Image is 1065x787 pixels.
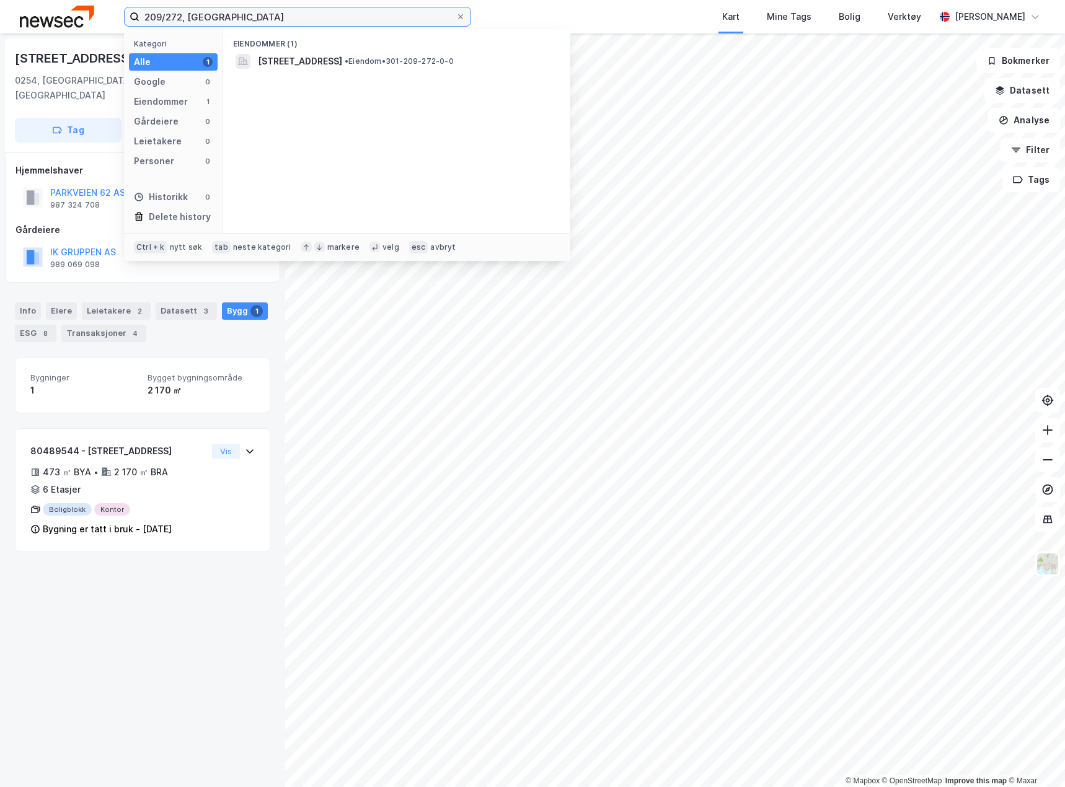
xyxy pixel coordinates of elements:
div: Verktøy [888,9,921,24]
div: 80489544 - [STREET_ADDRESS] [30,444,207,459]
div: Google [134,74,166,89]
a: OpenStreetMap [882,776,942,785]
div: Bygg [222,302,268,320]
span: Eiendom • 301-209-272-0-0 [345,56,454,66]
div: 0254, [GEOGRAPHIC_DATA], [GEOGRAPHIC_DATA] [15,73,172,103]
div: markere [327,242,360,252]
div: ESG [15,325,56,342]
div: 8 [39,327,51,340]
div: Bygning er tatt i bruk - [DATE] [43,522,172,537]
img: newsec-logo.f6e21ccffca1b3a03d2d.png [20,6,94,27]
div: 989 069 098 [50,260,100,270]
div: [STREET_ADDRESS] [15,48,136,68]
div: Personer [134,154,174,169]
button: Analyse [988,108,1060,133]
div: 0 [203,77,213,87]
input: Søk på adresse, matrikkel, gårdeiere, leietakere eller personer [139,7,456,26]
div: Ctrl + k [134,241,167,253]
div: Leietakere [82,302,151,320]
div: Info [15,302,41,320]
div: esc [409,241,428,253]
div: [PERSON_NAME] [955,9,1025,24]
div: 0 [203,156,213,166]
div: Gårdeiere [134,114,179,129]
div: Transaksjoner [61,325,146,342]
div: 2 [133,305,146,317]
span: • [345,56,348,66]
div: 1 [203,97,213,107]
div: tab [212,241,231,253]
div: Delete history [149,209,211,224]
span: [STREET_ADDRESS] [258,54,342,69]
div: Mine Tags [767,9,811,24]
button: Filter [1001,138,1060,162]
a: Improve this map [945,776,1007,785]
div: Historikk [134,190,188,204]
div: 0 [203,136,213,146]
div: Eiere [46,302,77,320]
div: 6 Etasjer [43,482,81,497]
div: nytt søk [170,242,203,252]
div: 4 [129,327,141,340]
div: 0 [203,117,213,126]
div: Kategori [134,39,218,48]
div: • [94,467,99,477]
div: Bolig [839,9,860,24]
button: Tags [1002,167,1060,192]
button: Bokmerker [976,48,1060,73]
div: 473 ㎡ BYA [43,465,91,480]
div: 0 [203,192,213,202]
div: Eiendommer (1) [223,29,570,51]
div: 2 170 ㎡ BRA [114,465,168,480]
div: Leietakere [134,134,182,149]
div: Hjemmelshaver [15,163,270,178]
div: 987 324 708 [50,200,100,210]
div: avbryt [430,242,456,252]
div: Kart [722,9,740,24]
div: 2 170 ㎡ [148,383,255,398]
div: Eiendommer [134,94,188,109]
div: 1 [250,305,263,317]
button: Vis [212,444,240,459]
div: 1 [30,383,138,398]
span: Bygninger [30,372,138,383]
button: Tag [15,118,122,143]
img: Z [1036,552,1059,576]
span: Bygget bygningsområde [148,372,255,383]
div: Datasett [156,302,217,320]
div: 1 [203,57,213,67]
div: velg [382,242,399,252]
div: Kontrollprogram for chat [1003,728,1065,787]
a: Mapbox [846,776,880,785]
div: neste kategori [233,242,291,252]
div: Alle [134,55,151,69]
iframe: Chat Widget [1003,728,1065,787]
div: Gårdeiere [15,222,270,237]
button: Datasett [984,78,1060,103]
div: 3 [200,305,212,317]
